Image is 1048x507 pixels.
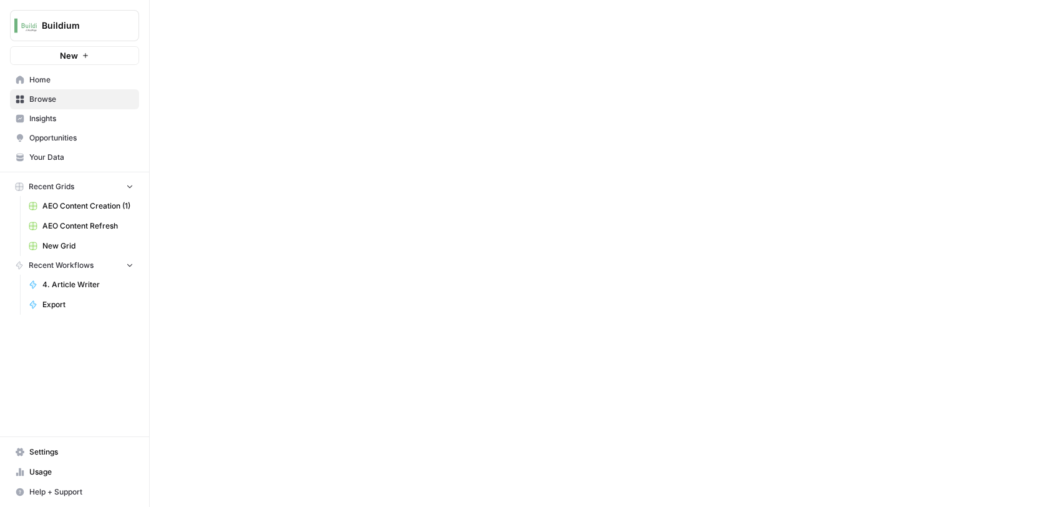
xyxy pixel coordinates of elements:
span: Usage [29,466,133,478]
img: Buildium Logo [14,14,37,37]
span: Your Data [29,152,133,163]
a: Opportunities [10,128,139,148]
button: Recent Workflows [10,256,139,275]
a: Home [10,70,139,90]
button: New [10,46,139,65]
a: AEO Content Refresh [23,216,139,236]
span: Recent Workflows [29,260,94,271]
a: Your Data [10,147,139,167]
a: Usage [10,462,139,482]
span: Settings [29,446,133,458]
button: Workspace: Buildium [10,10,139,41]
a: Insights [10,109,139,129]
a: Browse [10,89,139,109]
span: Insights [29,113,133,124]
span: Home [29,74,133,86]
span: AEO Content Refresh [42,220,133,232]
span: New [60,49,78,62]
span: Opportunities [29,132,133,144]
a: Export [23,295,139,315]
a: Settings [10,442,139,462]
span: Export [42,299,133,310]
span: New Grid [42,240,133,252]
button: Help + Support [10,482,139,502]
a: New Grid [23,236,139,256]
span: AEO Content Creation (1) [42,200,133,212]
span: 4. Article Writer [42,279,133,290]
a: 4. Article Writer [23,275,139,295]
button: Recent Grids [10,177,139,196]
span: Help + Support [29,486,133,498]
span: Buildium [42,19,117,32]
span: Recent Grids [29,181,74,192]
a: AEO Content Creation (1) [23,196,139,216]
span: Browse [29,94,133,105]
